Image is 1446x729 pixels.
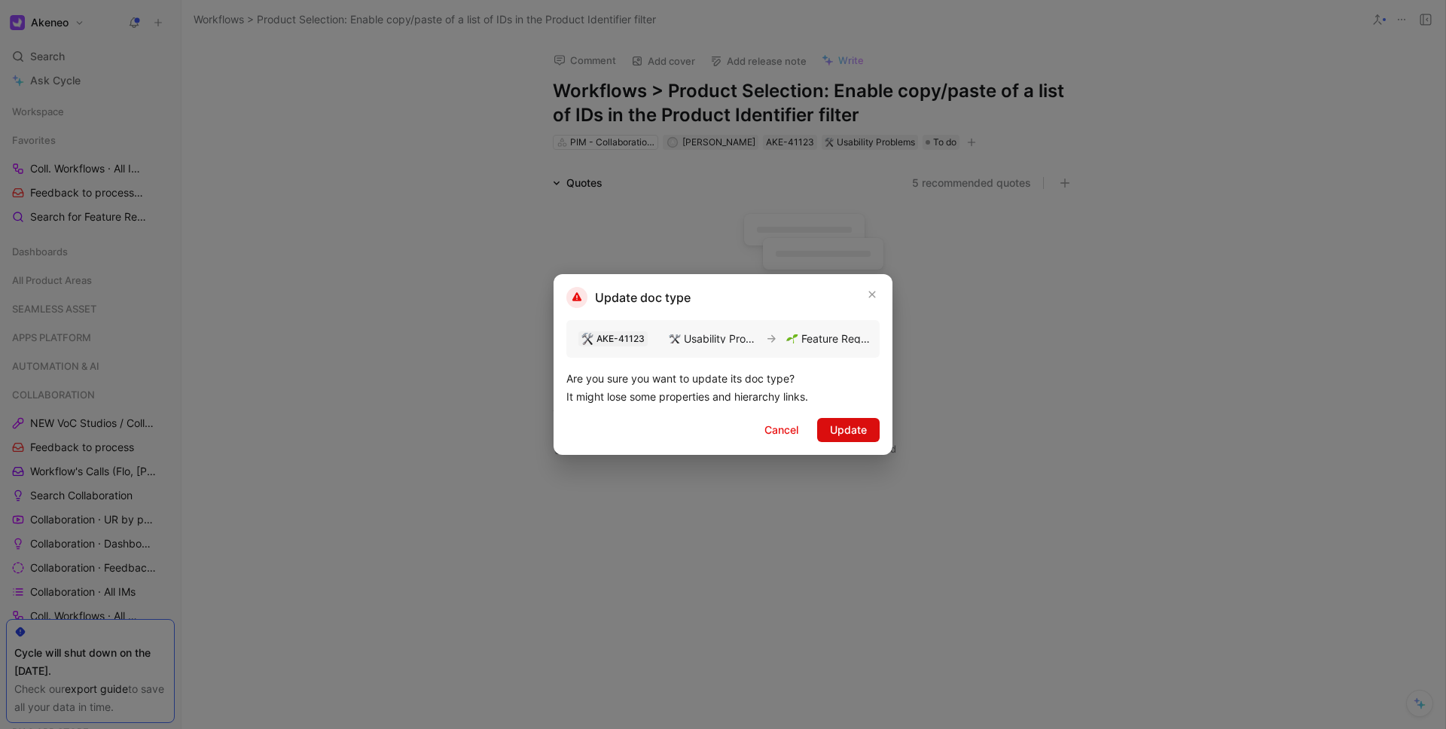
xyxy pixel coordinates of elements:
[684,330,756,348] div: Usability Problems
[581,333,593,345] img: 🛠️
[566,370,880,406] p: Are you sure you want to update its doc type? It might lose some properties and hierarchy links.
[817,418,880,442] button: Update
[786,333,798,345] img: 🌱
[669,333,681,345] img: 🛠️
[830,421,867,439] span: Update
[596,331,645,346] div: AKE-41123
[801,330,874,348] div: Feature Request
[566,287,691,308] h2: Update doc type
[764,421,798,439] span: Cancel
[752,418,811,442] button: Cancel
